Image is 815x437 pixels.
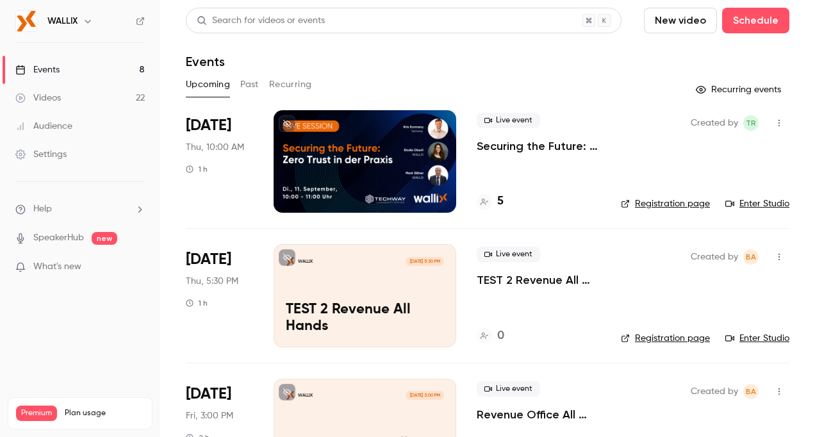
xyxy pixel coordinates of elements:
span: Thomas Reinhard [743,115,759,131]
span: [DATE] [186,115,231,136]
span: Plan usage [65,408,144,418]
span: new [92,232,117,245]
span: [DATE] 5:30 PM [406,257,443,266]
div: Audience [15,120,72,133]
li: help-dropdown-opener [15,202,145,216]
a: Enter Studio [725,197,789,210]
div: Settings [15,148,67,161]
button: Recurring events [690,79,789,100]
span: [DATE] [186,384,231,404]
button: Schedule [722,8,789,33]
a: 5 [477,193,504,210]
div: 1 h [186,164,208,174]
a: SpeakerHub [33,231,84,245]
a: Registration page [621,197,710,210]
div: Events [15,63,60,76]
span: Premium [16,406,57,421]
a: Revenue Office All hands Call [477,407,600,422]
a: Registration page [621,332,710,345]
a: TEST 2 Revenue All Hands [477,272,600,288]
span: TR [746,115,756,131]
button: Upcoming [186,74,230,95]
img: WALLIX [16,11,37,31]
button: Recurring [269,74,312,95]
span: [DATE] [186,249,231,270]
a: 0 [477,327,504,345]
a: TEST 2 Revenue All HandsWALLIX[DATE] 5:30 PMTEST 2 Revenue All Hands [274,244,456,347]
div: Sep 11 Thu, 10:00 AM (Europe/Paris) [186,110,253,213]
p: TEST 2 Revenue All Hands [286,302,444,335]
span: Live event [477,113,540,128]
span: Help [33,202,52,216]
span: Live event [477,381,540,397]
h4: 5 [497,193,504,210]
span: Thu, 10:00 AM [186,141,244,154]
a: Enter Studio [725,332,789,345]
button: Past [240,74,259,95]
span: BA [746,249,756,265]
span: Created by [691,249,738,265]
span: What's new [33,260,81,274]
span: BA [746,384,756,399]
h6: WALLIX [47,15,78,28]
span: Thu, 5:30 PM [186,275,238,288]
div: 1 h [186,298,208,308]
a: Securing the Future: Zero Trust in der Praxis – mit WALLIX und Techway [477,138,600,154]
button: New video [644,8,717,33]
h4: 0 [497,327,504,345]
span: Created by [691,115,738,131]
span: Bea Andres [743,384,759,399]
div: Sep 11 Thu, 5:30 PM (Europe/Madrid) [186,244,253,347]
p: WALLIX [298,392,313,399]
iframe: Noticeable Trigger [129,261,145,273]
h1: Events [186,54,225,69]
div: Search for videos or events [197,14,325,28]
span: Created by [691,384,738,399]
span: Fri, 3:00 PM [186,409,233,422]
span: Live event [477,247,540,262]
p: WALLIX [298,258,313,265]
span: [DATE] 3:00 PM [406,391,443,400]
div: Videos [15,92,61,104]
span: Bea Andres [743,249,759,265]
